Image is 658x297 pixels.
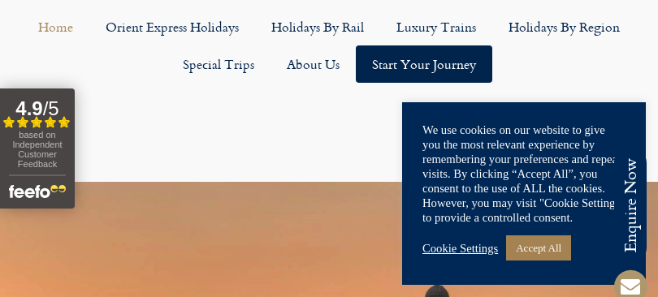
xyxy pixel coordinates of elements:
a: Holidays by Region [492,8,636,45]
a: Home [22,8,89,45]
a: Holidays by Rail [255,8,380,45]
a: Accept All [506,235,571,260]
a: Luxury Trains [380,8,492,45]
a: About Us [271,45,356,83]
div: We use cookies on our website to give you the most relevant experience by remembering your prefer... [422,123,626,225]
a: Special Trips [167,45,271,83]
nav: Menu [8,8,650,83]
a: Cookie Settings [422,241,498,256]
a: Start your Journey [356,45,492,83]
a: Orient Express Holidays [89,8,255,45]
